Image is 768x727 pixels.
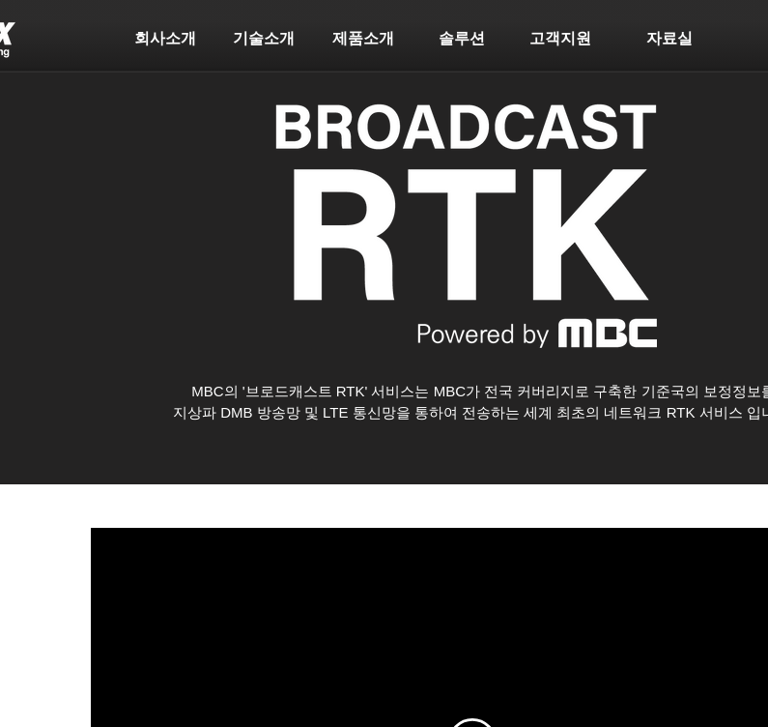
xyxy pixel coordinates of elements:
span: 회사소개 [134,29,196,49]
a: 회사소개 [117,19,213,58]
span: 고객지원 [529,29,591,49]
span: 자료실 [646,29,693,49]
span: 제품소개 [332,29,394,49]
a: 자료실 [621,19,718,58]
span: 솔루션 [439,29,485,49]
a: 제품소개 [315,19,412,58]
span: 기술소개 [233,29,295,49]
a: 고객지원 [512,19,609,58]
a: 기술소개 [215,19,312,58]
a: 솔루션 [413,19,510,58]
